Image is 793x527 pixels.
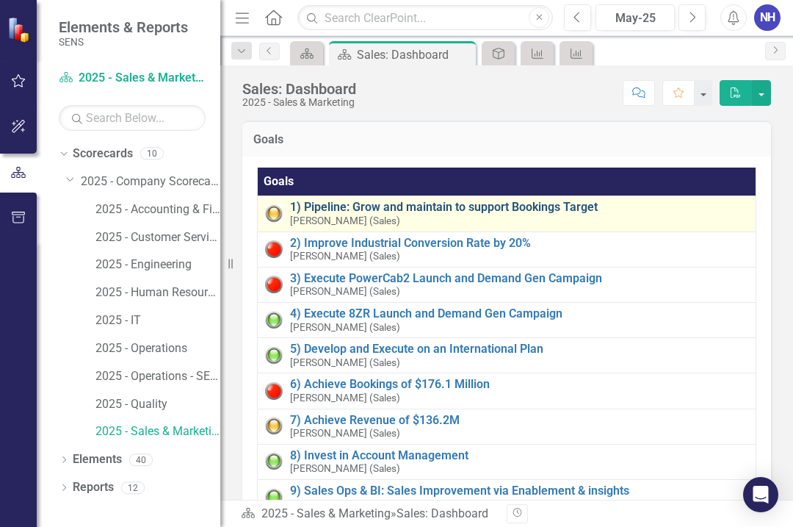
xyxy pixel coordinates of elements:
div: 12 [121,481,145,494]
a: 7) Achieve Revenue of $136.2M [290,414,748,427]
a: 4) Execute 8ZR Launch and Demand Gen Campaign [290,307,748,320]
a: 6) Achieve Bookings of $176.1 Million [290,378,748,391]
a: 2025 - Sales & Marketing [95,423,220,440]
a: 8) Invest in Account Management [290,449,748,462]
button: May-25 [595,4,675,31]
a: 2025 - Operations [95,340,220,357]
img: Green: On Track [265,312,283,329]
td: Double-Click to Edit Right Click for Context Menu [258,196,756,232]
td: Double-Click to Edit Right Click for Context Menu [258,409,756,444]
input: Search Below... [59,105,206,131]
a: 9) Sales Ops & BI: Sales Improvement via Enablement & insights [290,484,748,498]
a: 5) Develop and Execute on an International Plan [290,343,748,356]
h3: Goals [253,133,760,146]
a: 1) Pipeline: Grow and maintain to support Bookings Target [290,201,748,214]
div: 40 [129,453,153,466]
img: Green: On Track [265,453,283,470]
a: 2025 - Engineering [95,257,220,273]
small: [PERSON_NAME] (Sales) [290,392,400,404]
a: Elements [73,451,122,468]
a: Reports [73,479,114,496]
a: 2025 - Sales & Marketing [261,506,391,520]
div: 2025 - Sales & Marketing [242,97,356,108]
small: SENS [59,36,188,48]
div: Sales: Dashboard [357,46,472,64]
img: Yellow: At Risk/Needs Attention [265,205,283,223]
td: Double-Click to Edit Right Click for Context Menu [258,444,756,479]
img: Green: On Track [265,347,283,365]
a: 2025 - Human Resources [95,284,220,301]
div: Sales: Dashboard [242,81,356,97]
a: Scorecards [73,146,133,162]
td: Double-Click to Edit Right Click for Context Menu [258,232,756,267]
input: Search ClearPoint... [297,5,553,31]
img: Green: On Track [265,489,283,506]
small: [PERSON_NAME] (Sales) [290,499,400,510]
img: Red: Critical Issues/Off-Track [265,240,283,258]
a: 2) Improve Industrial Conversion Rate by 20% [290,237,748,250]
img: Red: Critical Issues/Off-Track [265,276,283,293]
small: [PERSON_NAME] (Sales) [290,428,400,439]
td: Double-Click to Edit Right Click for Context Menu [258,479,756,515]
a: 2025 - Sales & Marketing [59,70,206,87]
small: [PERSON_NAME] (Sales) [290,357,400,368]
div: Open Intercom Messenger [743,477,778,512]
a: 2025 - Customer Service [95,229,220,246]
td: Double-Click to Edit Right Click for Context Menu [258,267,756,302]
a: 2025 - Accounting & Finance [95,201,220,218]
small: [PERSON_NAME] (Sales) [290,251,400,262]
small: [PERSON_NAME] (Sales) [290,463,400,474]
div: Sales: Dashboard [396,506,488,520]
td: Double-Click to Edit Right Click for Context Menu [258,338,756,373]
td: Double-Click to Edit Right Click for Context Menu [258,373,756,409]
div: May-25 [601,10,670,27]
div: 10 [140,148,164,160]
span: Elements & Reports [59,18,188,36]
a: 3) Execute PowerCab2 Launch and Demand Gen Campaign [290,272,748,285]
div: » [241,506,496,523]
td: Double-Click to Edit Right Click for Context Menu [258,303,756,338]
img: ClearPoint Strategy [6,15,34,43]
a: 2025 - Operations - SENS Legacy KPIs [95,368,220,385]
a: 2025 - IT [95,312,220,329]
img: Yellow: At Risk/Needs Attention [265,417,283,435]
small: [PERSON_NAME] (Sales) [290,286,400,297]
small: [PERSON_NAME] (Sales) [290,215,400,226]
button: NH [754,4,781,31]
small: [PERSON_NAME] (Sales) [290,322,400,333]
img: Red: Critical Issues/Off-Track [265,382,283,400]
a: 2025 - Quality [95,396,220,413]
a: 2025 - Company Scorecard [81,173,220,190]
